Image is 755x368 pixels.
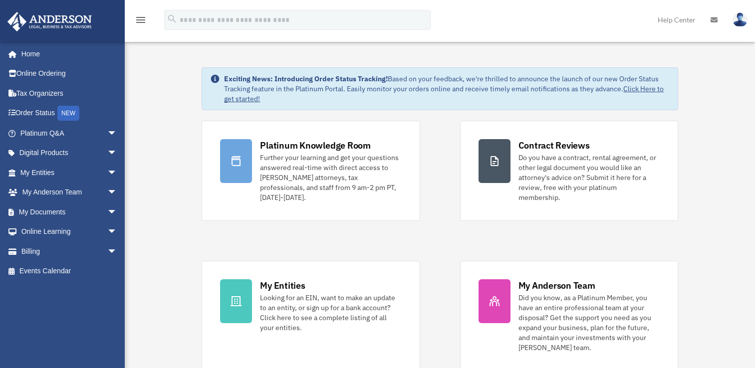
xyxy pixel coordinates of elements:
[7,143,132,163] a: Digital Productsarrow_drop_down
[260,139,371,152] div: Platinum Knowledge Room
[107,202,127,222] span: arrow_drop_down
[224,84,664,103] a: Click Here to get started!
[224,74,388,83] strong: Exciting News: Introducing Order Status Tracking!
[107,163,127,183] span: arrow_drop_down
[107,241,127,262] span: arrow_drop_down
[260,153,401,202] div: Further your learning and get your questions answered real-time with direct access to [PERSON_NAM...
[7,44,127,64] a: Home
[107,222,127,242] span: arrow_drop_down
[7,222,132,242] a: Online Learningarrow_drop_down
[135,14,147,26] i: menu
[107,143,127,164] span: arrow_drop_down
[202,121,420,221] a: Platinum Knowledge Room Further your learning and get your questions answered real-time with dire...
[224,74,669,104] div: Based on your feedback, we're thrilled to announce the launch of our new Order Status Tracking fe...
[167,13,178,24] i: search
[460,121,678,221] a: Contract Reviews Do you have a contract, rental agreement, or other legal document you would like...
[733,12,748,27] img: User Pic
[107,123,127,144] span: arrow_drop_down
[7,83,132,103] a: Tax Organizers
[518,139,590,152] div: Contract Reviews
[7,163,132,183] a: My Entitiesarrow_drop_down
[57,106,79,121] div: NEW
[518,293,660,353] div: Did you know, as a Platinum Member, you have an entire professional team at your disposal? Get th...
[7,64,132,84] a: Online Ordering
[7,103,132,124] a: Order StatusNEW
[7,123,132,143] a: Platinum Q&Aarrow_drop_down
[4,12,95,31] img: Anderson Advisors Platinum Portal
[7,261,132,281] a: Events Calendar
[135,17,147,26] a: menu
[7,183,132,202] a: My Anderson Teamarrow_drop_down
[107,183,127,203] span: arrow_drop_down
[260,293,401,333] div: Looking for an EIN, want to make an update to an entity, or sign up for a bank account? Click her...
[260,279,305,292] div: My Entities
[518,279,595,292] div: My Anderson Team
[518,153,660,202] div: Do you have a contract, rental agreement, or other legal document you would like an attorney's ad...
[7,241,132,261] a: Billingarrow_drop_down
[7,202,132,222] a: My Documentsarrow_drop_down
